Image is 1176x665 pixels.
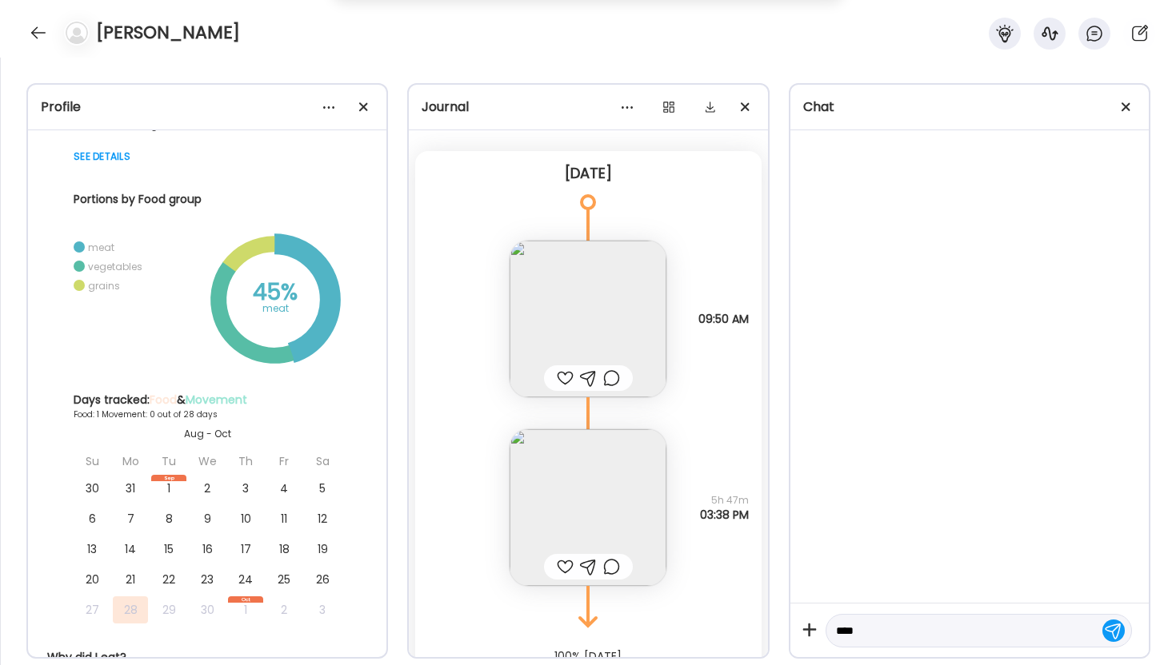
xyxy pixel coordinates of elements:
[96,20,240,46] h4: [PERSON_NAME]
[228,475,263,502] div: 3
[305,596,340,623] div: 3
[266,596,302,623] div: 2
[113,505,148,532] div: 7
[190,596,225,623] div: 30
[235,283,315,302] div: 45%
[700,493,749,508] span: 5h 47m
[190,448,225,475] div: We
[74,408,341,420] div: Food: 1 Movement: 0 out of 28 days
[151,475,186,502] div: 1
[428,164,748,183] div: [DATE]
[228,596,263,623] div: 1
[698,312,749,326] span: 09:50 AM
[305,475,340,502] div: 5
[190,536,225,563] div: 16
[151,505,186,532] div: 8
[305,566,340,593] div: 26
[266,448,302,475] div: Fr
[266,475,302,502] div: 4
[235,299,315,318] div: meat
[151,448,186,475] div: Tu
[510,429,666,586] img: images%2FcgqwriH21EhwIww76XKdw6IRB8r1%2FM0tLTebeCA4tbwHgnwtF%2FyhEcLCohvqXn1vGohoz2_240
[228,596,263,603] div: Oct
[228,566,263,593] div: 24
[228,505,263,532] div: 10
[74,566,110,593] div: 20
[88,279,120,293] div: grains
[409,650,767,663] div: 100% [DATE]
[151,536,186,563] div: 15
[228,448,263,475] div: Th
[266,566,302,593] div: 25
[305,505,340,532] div: 12
[41,98,374,117] div: Profile
[151,596,186,623] div: 29
[113,566,148,593] div: 21
[422,98,754,117] div: Journal
[266,505,302,532] div: 11
[150,392,177,408] span: Food
[88,260,142,273] div: vegetables
[510,241,666,397] img: images%2FcgqwriH21EhwIww76XKdw6IRB8r1%2Fh6DDY6mN0M3jgdUVEiBU%2FmKA0lprtrxy3U7fhmN1O_240
[74,427,341,441] div: Aug - Oct
[66,22,88,44] img: bg-avatar-default.svg
[305,448,340,475] div: Sa
[74,191,341,208] div: Portions by Food group
[74,536,110,563] div: 13
[74,392,341,408] div: Days tracked: &
[803,98,1136,117] div: Chat
[190,505,225,532] div: 9
[266,536,302,563] div: 18
[113,448,148,475] div: Mo
[228,536,263,563] div: 17
[305,536,340,563] div: 19
[74,448,110,475] div: Su
[74,505,110,532] div: 6
[190,566,225,593] div: 23
[700,508,749,522] span: 03:38 PM
[74,596,110,623] div: 27
[190,475,225,502] div: 2
[88,241,114,254] div: meat
[186,392,247,408] span: Movement
[74,475,110,502] div: 30
[113,475,148,502] div: 31
[113,536,148,563] div: 14
[151,475,186,481] div: Sep
[151,566,186,593] div: 22
[113,596,148,623] div: 28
